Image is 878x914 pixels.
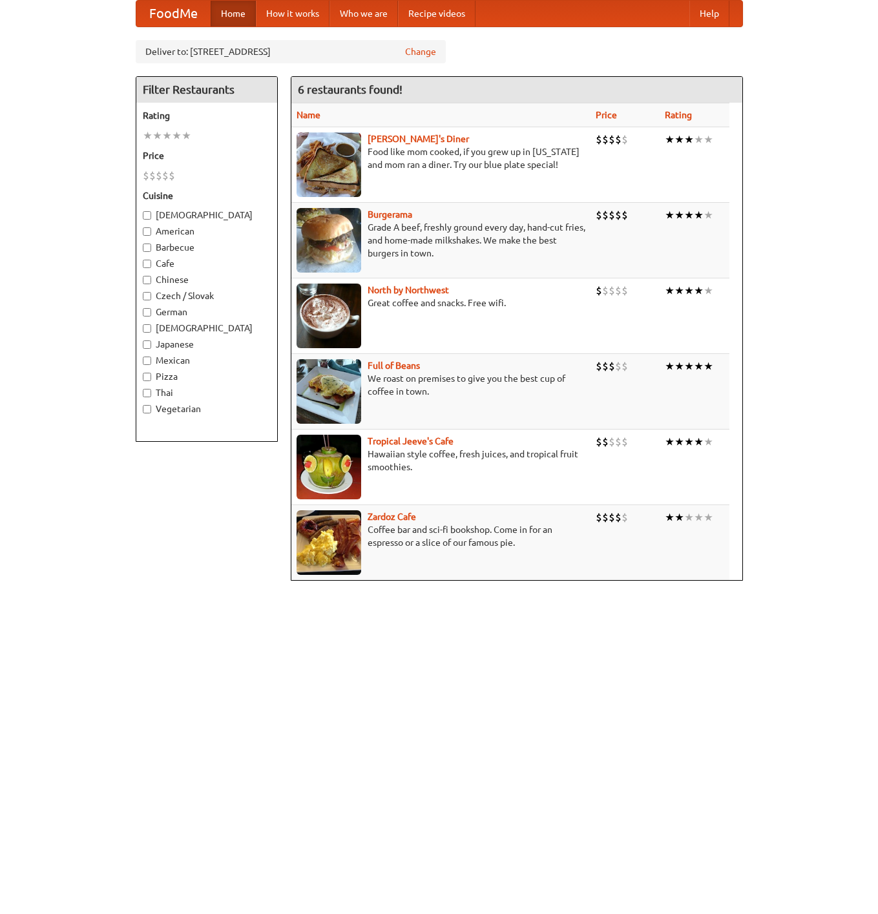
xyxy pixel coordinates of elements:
[694,435,704,449] li: ★
[665,132,674,147] li: ★
[689,1,729,26] a: Help
[704,435,713,449] li: ★
[622,132,628,147] li: $
[694,208,704,222] li: ★
[684,208,694,222] li: ★
[143,338,271,351] label: Japanese
[694,359,704,373] li: ★
[297,372,585,398] p: We roast on premises to give you the best cup of coffee in town.
[405,45,436,58] a: Change
[368,360,420,371] a: Full of Beans
[602,359,609,373] li: $
[368,134,469,144] b: [PERSON_NAME]'s Diner
[609,510,615,525] li: $
[704,359,713,373] li: ★
[368,209,412,220] a: Burgerama
[665,284,674,298] li: ★
[674,208,684,222] li: ★
[143,306,271,318] label: German
[615,132,622,147] li: $
[297,448,585,473] p: Hawaiian style coffee, fresh juices, and tropical fruit smoothies.
[143,257,271,270] label: Cafe
[609,435,615,449] li: $
[143,211,151,220] input: [DEMOGRAPHIC_DATA]
[615,284,622,298] li: $
[143,324,151,333] input: [DEMOGRAPHIC_DATA]
[143,402,271,415] label: Vegetarian
[169,169,175,183] li: $
[143,386,271,399] label: Thai
[602,208,609,222] li: $
[143,289,271,302] label: Czech / Slovak
[143,340,151,349] input: Japanese
[596,359,602,373] li: $
[674,435,684,449] li: ★
[298,83,402,96] ng-pluralize: 6 restaurants found!
[297,221,585,260] p: Grade A beef, freshly ground every day, hand-cut fries, and home-made milkshakes. We make the bes...
[143,189,271,202] h5: Cuisine
[143,129,152,143] li: ★
[665,510,674,525] li: ★
[156,169,162,183] li: $
[609,208,615,222] li: $
[143,244,151,252] input: Barbecue
[665,435,674,449] li: ★
[297,510,361,575] img: zardoz.jpg
[596,110,617,120] a: Price
[143,354,271,367] label: Mexican
[143,227,151,236] input: American
[622,359,628,373] li: $
[297,523,585,549] p: Coffee bar and sci-fi bookshop. Come in for an espresso or a slice of our famous pie.
[684,284,694,298] li: ★
[694,132,704,147] li: ★
[136,40,446,63] div: Deliver to: [STREET_ADDRESS]
[615,510,622,525] li: $
[609,359,615,373] li: $
[297,208,361,273] img: burgerama.jpg
[704,510,713,525] li: ★
[136,77,277,103] h4: Filter Restaurants
[182,129,191,143] li: ★
[136,1,211,26] a: FoodMe
[622,510,628,525] li: $
[143,225,271,238] label: American
[602,510,609,525] li: $
[162,129,172,143] li: ★
[143,370,271,383] label: Pizza
[665,359,674,373] li: ★
[596,284,602,298] li: $
[368,285,449,295] b: North by Northwest
[694,284,704,298] li: ★
[256,1,329,26] a: How it works
[143,389,151,397] input: Thai
[684,510,694,525] li: ★
[297,284,361,348] img: north.jpg
[602,284,609,298] li: $
[596,510,602,525] li: $
[398,1,476,26] a: Recipe videos
[615,435,622,449] li: $
[615,208,622,222] li: $
[368,512,416,522] a: Zardoz Cafe
[143,241,271,254] label: Barbecue
[596,132,602,147] li: $
[596,208,602,222] li: $
[143,169,149,183] li: $
[143,405,151,413] input: Vegetarian
[297,145,585,171] p: Food like mom cooked, if you grew up in [US_STATE] and mom ran a diner. Try our blue plate special!
[143,109,271,122] h5: Rating
[143,149,271,162] h5: Price
[665,208,674,222] li: ★
[596,435,602,449] li: $
[143,373,151,381] input: Pizza
[674,359,684,373] li: ★
[368,436,454,446] a: Tropical Jeeve's Cafe
[297,132,361,197] img: sallys.jpg
[704,284,713,298] li: ★
[297,110,320,120] a: Name
[211,1,256,26] a: Home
